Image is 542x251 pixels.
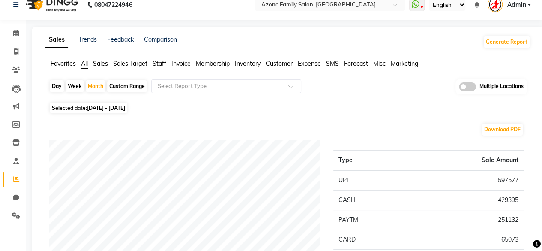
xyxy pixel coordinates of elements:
[391,60,418,67] span: Marketing
[81,60,88,67] span: All
[144,36,177,43] a: Comparison
[432,150,524,170] th: Sale Amount
[107,80,147,92] div: Custom Range
[484,36,530,48] button: Generate Report
[266,60,293,67] span: Customer
[333,150,432,170] th: Type
[87,105,125,111] span: [DATE] - [DATE]
[50,103,127,113] span: Selected date:
[432,210,524,230] td: 251132
[66,80,84,92] div: Week
[432,190,524,210] td: 429395
[45,32,68,48] a: Sales
[78,36,97,43] a: Trends
[171,60,191,67] span: Invoice
[93,60,108,67] span: Sales
[107,36,134,43] a: Feedback
[333,210,432,230] td: PAYTM
[432,170,524,191] td: 597577
[51,60,76,67] span: Favorites
[298,60,321,67] span: Expense
[482,124,523,136] button: Download PDF
[479,82,524,91] span: Multiple Locations
[326,60,339,67] span: SMS
[86,80,105,92] div: Month
[113,60,147,67] span: Sales Target
[432,230,524,249] td: 65073
[235,60,261,67] span: Inventory
[333,170,432,191] td: UPI
[153,60,166,67] span: Staff
[50,80,64,92] div: Day
[196,60,230,67] span: Membership
[333,190,432,210] td: CASH
[507,0,526,9] span: Admin
[373,60,386,67] span: Misc
[333,230,432,249] td: CARD
[344,60,368,67] span: Forecast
